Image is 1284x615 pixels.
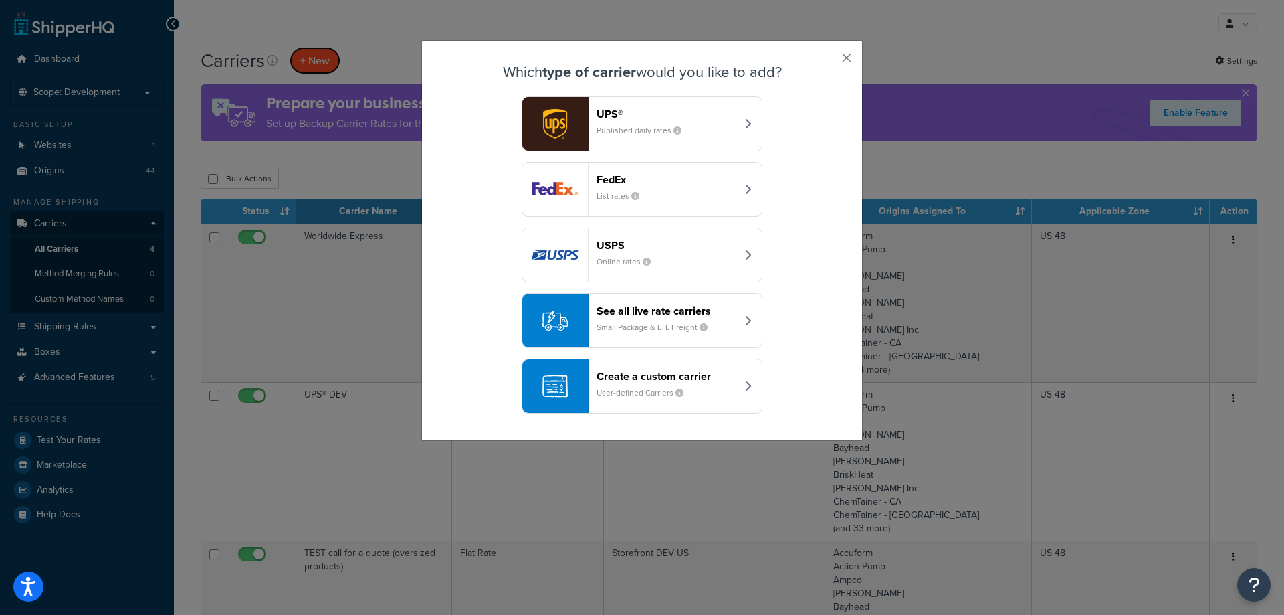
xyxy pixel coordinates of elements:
[522,97,588,151] img: ups logo
[1237,568,1271,602] button: Open Resource Center
[597,190,650,202] small: List rates
[597,370,736,383] header: Create a custom carrier
[522,163,588,216] img: fedEx logo
[542,61,636,83] strong: type of carrier
[522,162,762,217] button: fedEx logoFedExList rates
[542,308,568,333] img: icon-carrier-liverate-becf4550.svg
[597,256,661,268] small: Online rates
[597,239,736,252] header: USPS
[455,64,829,80] h3: Which would you like to add?
[522,228,762,282] button: usps logoUSPSOnline rates
[522,228,588,282] img: usps logo
[522,293,762,348] button: See all live rate carriersSmall Package & LTL Freight
[597,124,692,137] small: Published daily rates
[597,108,736,120] header: UPS®
[597,321,718,333] small: Small Package & LTL Freight
[597,387,694,399] small: User-defined Carriers
[522,359,762,414] button: Create a custom carrierUser-defined Carriers
[522,96,762,151] button: ups logoUPS®Published daily rates
[542,373,568,399] img: icon-carrier-custom-c93b8a24.svg
[597,173,736,186] header: FedEx
[597,304,736,317] header: See all live rate carriers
